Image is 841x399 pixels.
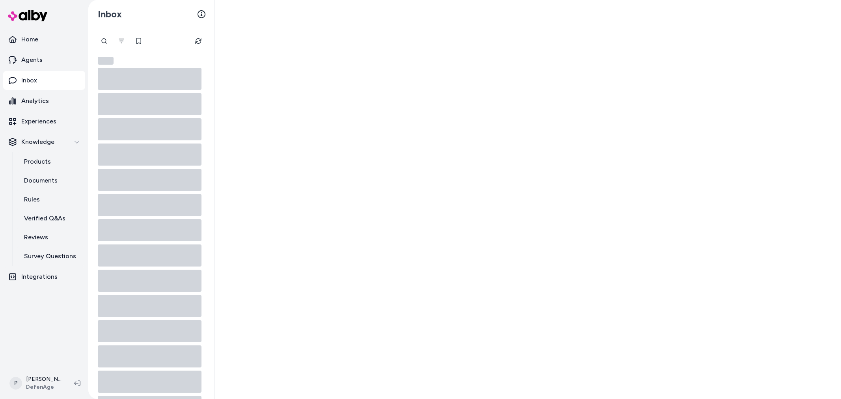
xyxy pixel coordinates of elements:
[24,195,40,204] p: Rules
[21,137,54,147] p: Knowledge
[98,8,122,20] h2: Inbox
[24,233,48,242] p: Reviews
[26,375,62,383] p: [PERSON_NAME]
[21,55,43,65] p: Agents
[21,272,58,282] p: Integrations
[3,112,85,131] a: Experiences
[21,76,37,85] p: Inbox
[16,152,85,171] a: Products
[21,35,38,44] p: Home
[24,176,58,185] p: Documents
[21,96,49,106] p: Analytics
[24,252,76,261] p: Survey Questions
[16,228,85,247] a: Reviews
[26,383,62,391] span: DefenAge
[9,377,22,390] span: P
[3,50,85,69] a: Agents
[3,91,85,110] a: Analytics
[21,117,56,126] p: Experiences
[114,33,129,49] button: Filter
[16,171,85,190] a: Documents
[3,132,85,151] button: Knowledge
[16,247,85,266] a: Survey Questions
[16,190,85,209] a: Rules
[24,214,65,223] p: Verified Q&As
[8,10,47,21] img: alby Logo
[16,209,85,228] a: Verified Q&As
[3,71,85,90] a: Inbox
[24,157,51,166] p: Products
[3,30,85,49] a: Home
[3,267,85,286] a: Integrations
[5,371,68,396] button: P[PERSON_NAME]DefenAge
[190,33,206,49] button: Refresh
